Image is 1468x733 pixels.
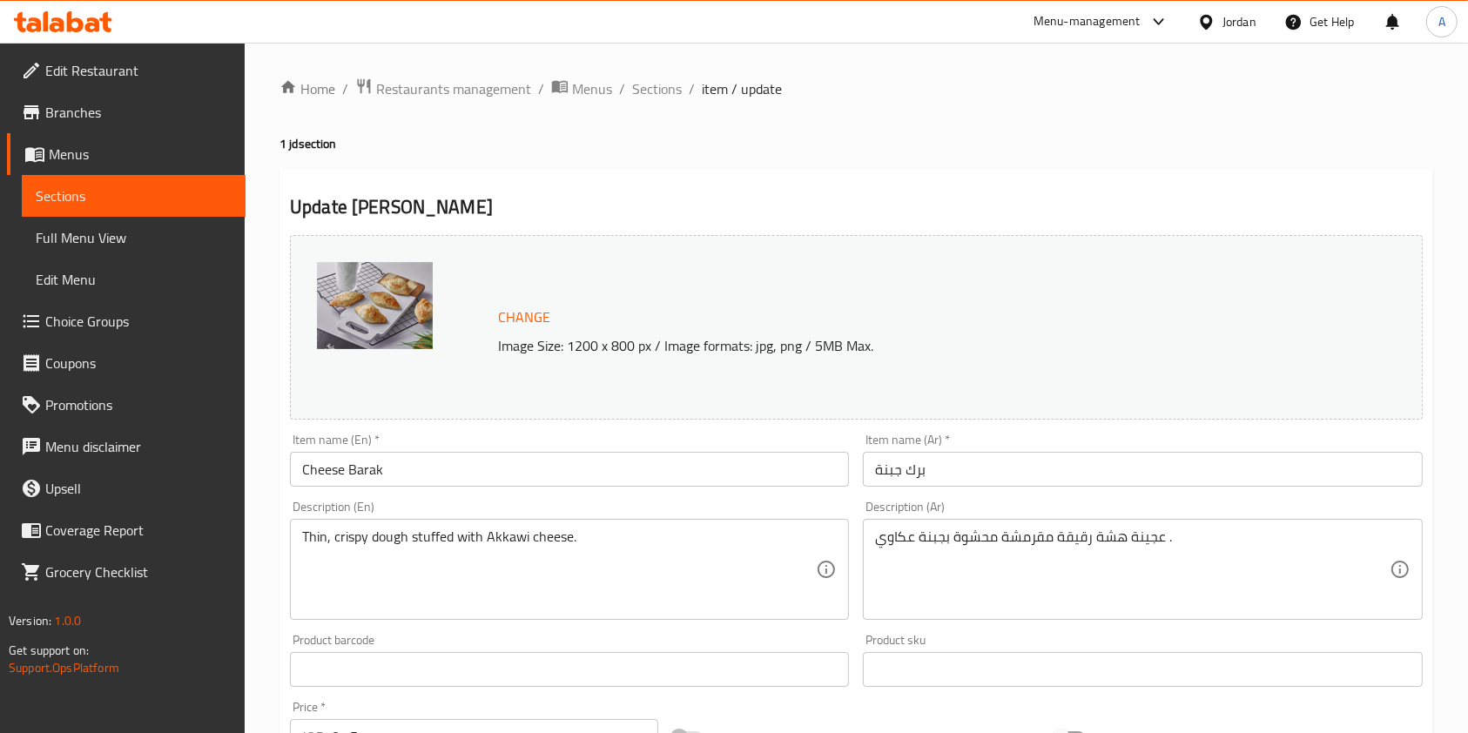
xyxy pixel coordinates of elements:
[279,77,1433,100] nav: breadcrumb
[498,305,550,330] span: Change
[54,609,81,632] span: 1.0.0
[7,91,246,133] a: Branches
[355,77,531,100] a: Restaurants management
[317,262,433,349] img: mmw_638421253677085932
[632,78,682,99] a: Sections
[36,185,232,206] span: Sections
[9,609,51,632] span: Version:
[342,78,348,99] li: /
[49,144,232,165] span: Menus
[702,78,782,99] span: item / update
[22,217,246,259] a: Full Menu View
[1222,12,1256,31] div: Jordan
[376,78,531,99] span: Restaurants management
[7,467,246,509] a: Upsell
[36,227,232,248] span: Full Menu View
[7,426,246,467] a: Menu disclaimer
[863,652,1422,687] input: Please enter product sku
[36,269,232,290] span: Edit Menu
[22,259,246,300] a: Edit Menu
[302,528,816,611] textarea: Thin, crispy dough stuffed with Akkawi cheese.
[491,335,1300,356] p: Image Size: 1200 x 800 px / Image formats: jpg, png / 5MB Max.
[22,175,246,217] a: Sections
[7,509,246,551] a: Coverage Report
[45,311,232,332] span: Choice Groups
[538,78,544,99] li: /
[9,639,89,662] span: Get support on:
[7,50,246,91] a: Edit Restaurant
[1438,12,1445,31] span: A
[45,102,232,123] span: Branches
[9,656,119,679] a: Support.OpsPlatform
[491,299,557,335] button: Change
[863,452,1422,487] input: Enter name Ar
[290,452,849,487] input: Enter name En
[572,78,612,99] span: Menus
[7,342,246,384] a: Coupons
[45,394,232,415] span: Promotions
[290,652,849,687] input: Please enter product barcode
[1034,11,1141,32] div: Menu-management
[45,562,232,582] span: Grocery Checklist
[875,528,1389,611] textarea: عجينة هشة رقيقة مقرمشة محشوة بجبنة عكاوي .
[45,436,232,457] span: Menu disclaimer
[7,300,246,342] a: Choice Groups
[45,478,232,499] span: Upsell
[551,77,612,100] a: Menus
[279,135,1433,152] h4: 1 jd section
[7,133,246,175] a: Menus
[279,78,335,99] a: Home
[45,520,232,541] span: Coverage Report
[7,551,246,593] a: Grocery Checklist
[7,384,246,426] a: Promotions
[45,353,232,373] span: Coupons
[290,194,1423,220] h2: Update [PERSON_NAME]
[689,78,695,99] li: /
[45,60,232,81] span: Edit Restaurant
[619,78,625,99] li: /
